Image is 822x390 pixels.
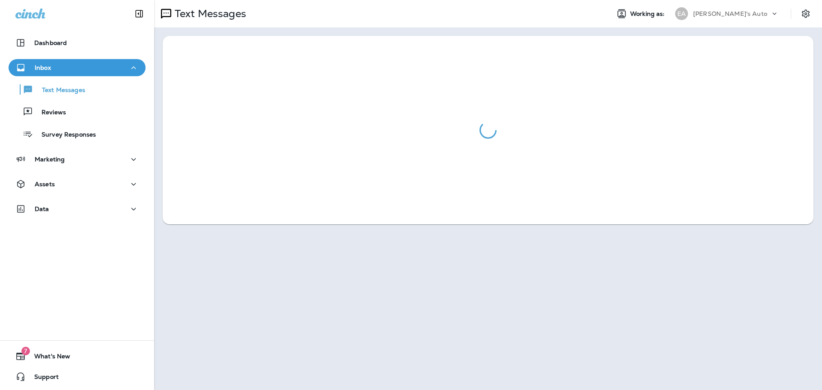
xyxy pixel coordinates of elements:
[9,368,146,385] button: Support
[35,205,49,212] p: Data
[35,181,55,188] p: Assets
[9,151,146,168] button: Marketing
[630,10,667,18] span: Working as:
[9,348,146,365] button: 7What's New
[9,176,146,193] button: Assets
[26,353,70,363] span: What's New
[9,103,146,121] button: Reviews
[127,5,151,22] button: Collapse Sidebar
[9,59,146,76] button: Inbox
[34,39,67,46] p: Dashboard
[171,7,246,20] p: Text Messages
[9,200,146,217] button: Data
[35,64,51,71] p: Inbox
[675,7,688,20] div: EA
[33,131,96,139] p: Survey Responses
[798,6,813,21] button: Settings
[9,125,146,143] button: Survey Responses
[35,156,65,163] p: Marketing
[33,109,66,117] p: Reviews
[33,86,85,95] p: Text Messages
[693,10,767,17] p: [PERSON_NAME]'s Auto
[9,80,146,98] button: Text Messages
[9,34,146,51] button: Dashboard
[21,347,30,355] span: 7
[26,373,59,384] span: Support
